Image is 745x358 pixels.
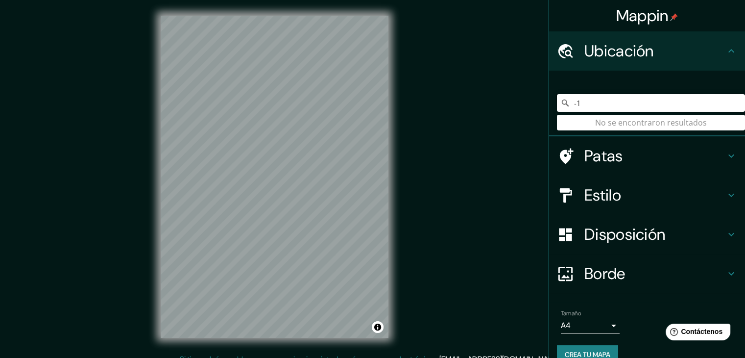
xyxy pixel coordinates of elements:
div: Ubicación [549,31,745,71]
font: Ubicación [584,41,654,61]
font: No se encontraron resultados [595,117,707,128]
div: Borde [549,254,745,293]
div: Estilo [549,176,745,215]
button: Activar o desactivar atribución [372,321,384,333]
font: Disposición [584,224,665,245]
div: A4 [561,318,620,333]
font: A4 [561,320,571,331]
img: pin-icon.png [670,13,678,21]
input: Elige tu ciudad o zona [557,94,745,112]
font: Mappin [616,5,669,26]
font: Estilo [584,185,621,205]
div: Disposición [549,215,745,254]
div: Patas [549,136,745,176]
font: Borde [584,263,625,284]
font: Tamaño [561,309,581,317]
iframe: Lanzador de widgets de ayuda [658,320,734,347]
canvas: Mapa [161,16,388,338]
font: Patas [584,146,623,166]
